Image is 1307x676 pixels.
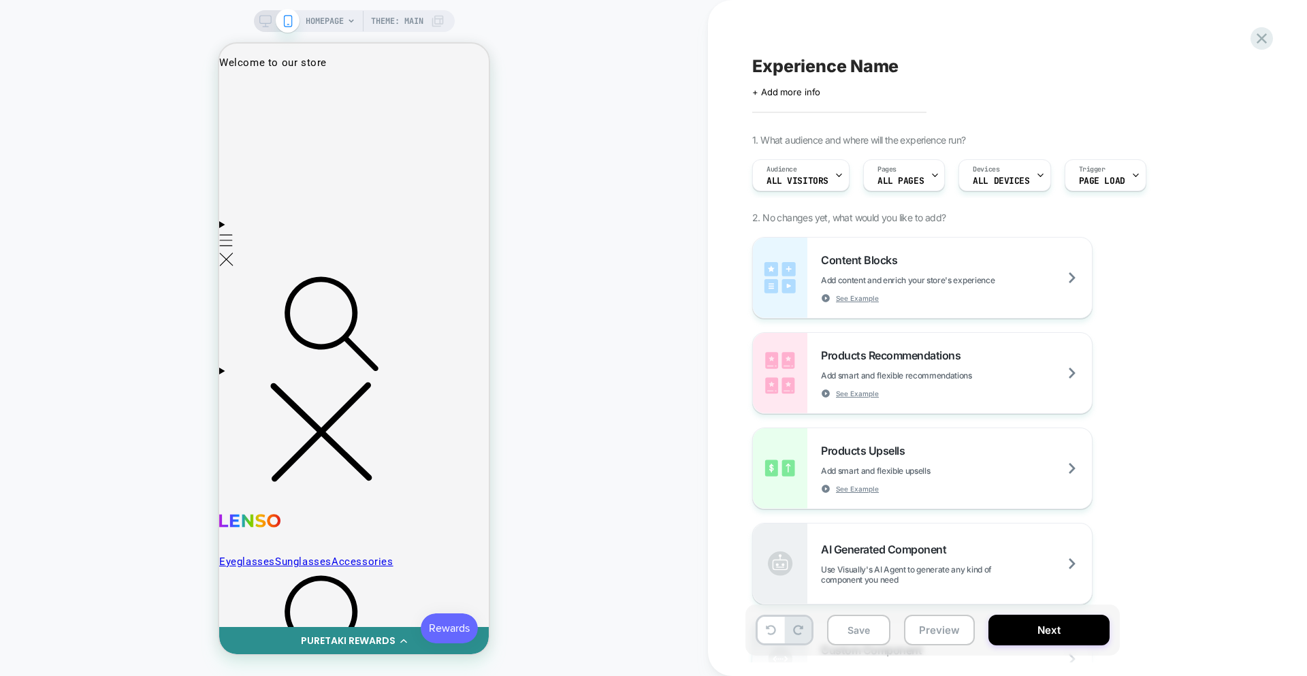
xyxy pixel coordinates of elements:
[821,564,1092,585] span: Use Visually's AI Agent to generate any kind of component you need
[836,484,879,494] span: See Example
[1079,165,1106,174] span: Trigger
[821,543,953,556] span: AI Generated Component
[973,176,1029,186] span: ALL DEVICES
[904,615,975,645] button: Preview
[201,570,259,600] iframe: Button to open loyalty program pop-up
[836,389,879,398] span: See Example
[752,86,820,97] span: + Add more info
[752,212,946,223] span: 2. No changes yet, what would you like to add?
[752,134,965,146] span: 1. What audience and where will the experience run?
[82,590,176,605] div: PURETAKI REWARDS
[821,253,904,267] span: Content Blocks
[821,466,998,476] span: Add smart and flexible upsells
[877,176,924,186] span: ALL PAGES
[973,165,999,174] span: Devices
[821,444,911,457] span: Products Upsells
[112,512,174,526] a: Accessories
[371,10,423,32] span: Theme: MAIN
[827,615,890,645] button: Save
[306,10,344,32] span: HOMEPAGE
[821,370,1040,381] span: Add smart and flexible recommendations
[56,512,112,526] a: Sunglasses
[752,56,899,76] span: Experience Name
[988,615,1110,645] button: Next
[1079,176,1125,186] span: Page Load
[821,275,1063,285] span: Add content and enrich your store's experience
[767,165,797,174] span: Audience
[836,293,879,303] span: See Example
[821,349,967,362] span: Products Recommendations
[877,165,897,174] span: Pages
[767,176,828,186] span: All Visitors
